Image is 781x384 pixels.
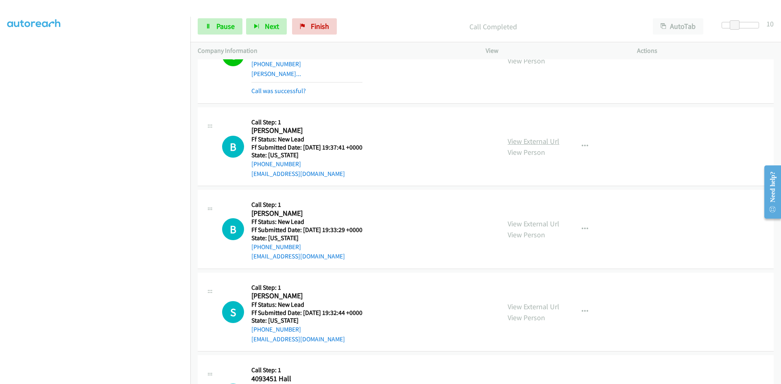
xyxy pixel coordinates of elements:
[251,291,362,301] h2: [PERSON_NAME]
[251,325,301,333] a: [PHONE_NUMBER]
[251,252,345,260] a: [EMAIL_ADDRESS][DOMAIN_NAME]
[637,46,774,56] p: Actions
[251,60,301,68] a: [PHONE_NUMBER]
[348,21,638,32] p: Call Completed
[251,70,301,78] a: [PERSON_NAME]...
[222,301,244,323] div: The call is yet to be attempted
[251,301,362,309] h5: Ff Status: New Lead
[251,209,362,218] h2: [PERSON_NAME]
[251,118,362,126] h5: Call Step: 1
[251,201,362,209] h5: Call Step: 1
[251,366,362,374] h5: Call Step: 1
[766,18,774,29] div: 10
[251,243,301,251] a: [PHONE_NUMBER]
[222,218,244,240] h1: B
[508,219,559,228] a: View External Url
[251,309,362,317] h5: Ff Submitted Date: [DATE] 19:32:44 +0000
[508,137,559,146] a: View External Url
[251,234,362,242] h5: State: [US_STATE]
[508,302,559,311] a: View External Url
[222,136,244,158] div: The call is yet to be attempted
[251,218,362,226] h5: Ff Status: New Lead
[508,56,545,65] a: View Person
[251,317,362,325] h5: State: [US_STATE]
[251,335,345,343] a: [EMAIL_ADDRESS][DOMAIN_NAME]
[222,218,244,240] div: The call is yet to be attempted
[251,135,362,143] h5: Ff Status: New Lead
[222,301,244,323] h1: S
[251,87,306,95] a: Call was successful?
[251,151,362,159] h5: State: [US_STATE]
[251,160,301,168] a: [PHONE_NUMBER]
[508,148,545,157] a: View Person
[653,18,703,35] button: AutoTab
[251,170,345,178] a: [EMAIL_ADDRESS][DOMAIN_NAME]
[246,18,287,35] button: Next
[251,143,362,152] h5: Ff Submitted Date: [DATE] 19:37:41 +0000
[222,136,244,158] h1: B
[292,18,337,35] a: Finish
[198,18,242,35] a: Pause
[486,46,622,56] p: View
[251,374,362,384] h2: 4093451 Hall
[265,22,279,31] span: Next
[508,313,545,322] a: View Person
[251,226,362,234] h5: Ff Submitted Date: [DATE] 19:33:29 +0000
[251,126,362,135] h2: [PERSON_NAME]
[216,22,235,31] span: Pause
[508,230,545,239] a: View Person
[198,46,471,56] p: Company Information
[251,284,362,292] h5: Call Step: 1
[757,160,781,224] iframe: Resource Center
[311,22,329,31] span: Finish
